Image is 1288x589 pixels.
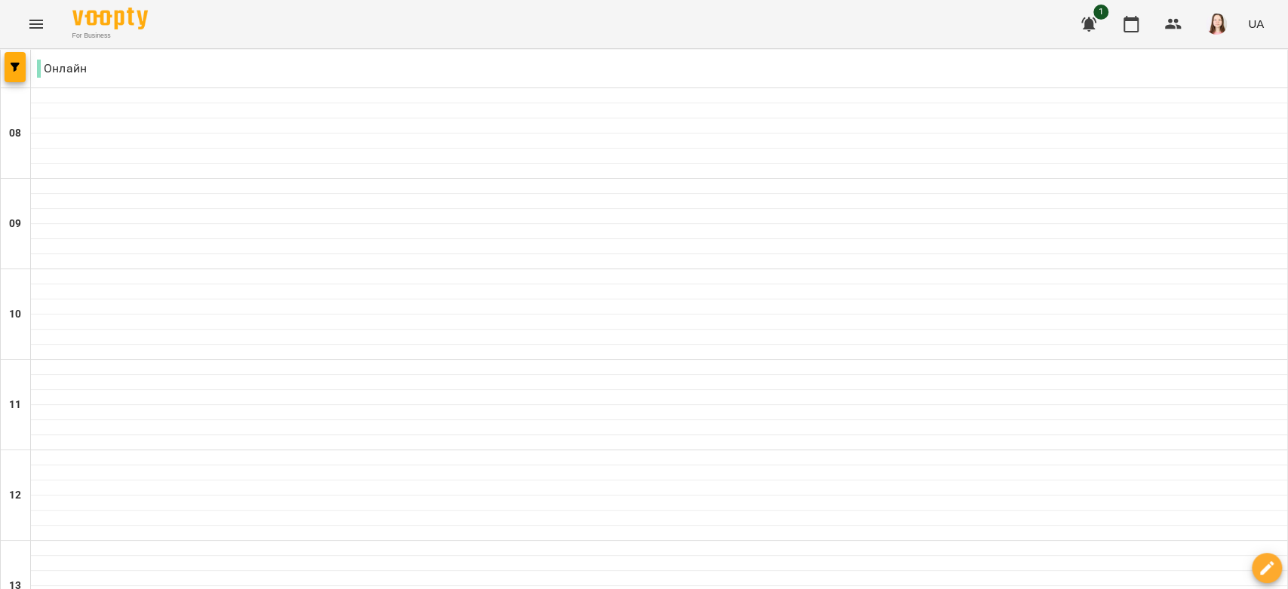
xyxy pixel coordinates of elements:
[72,8,148,29] img: Voopty Logo
[9,487,21,504] h6: 12
[9,306,21,323] h6: 10
[9,216,21,232] h6: 09
[9,125,21,142] h6: 08
[72,31,148,41] span: For Business
[1206,14,1227,35] img: 83b29030cd47969af3143de651fdf18c.jpg
[9,397,21,413] h6: 11
[1242,10,1270,38] button: UA
[1248,16,1264,32] span: UA
[37,60,87,78] p: Онлайн
[1093,5,1108,20] span: 1
[18,6,54,42] button: Menu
